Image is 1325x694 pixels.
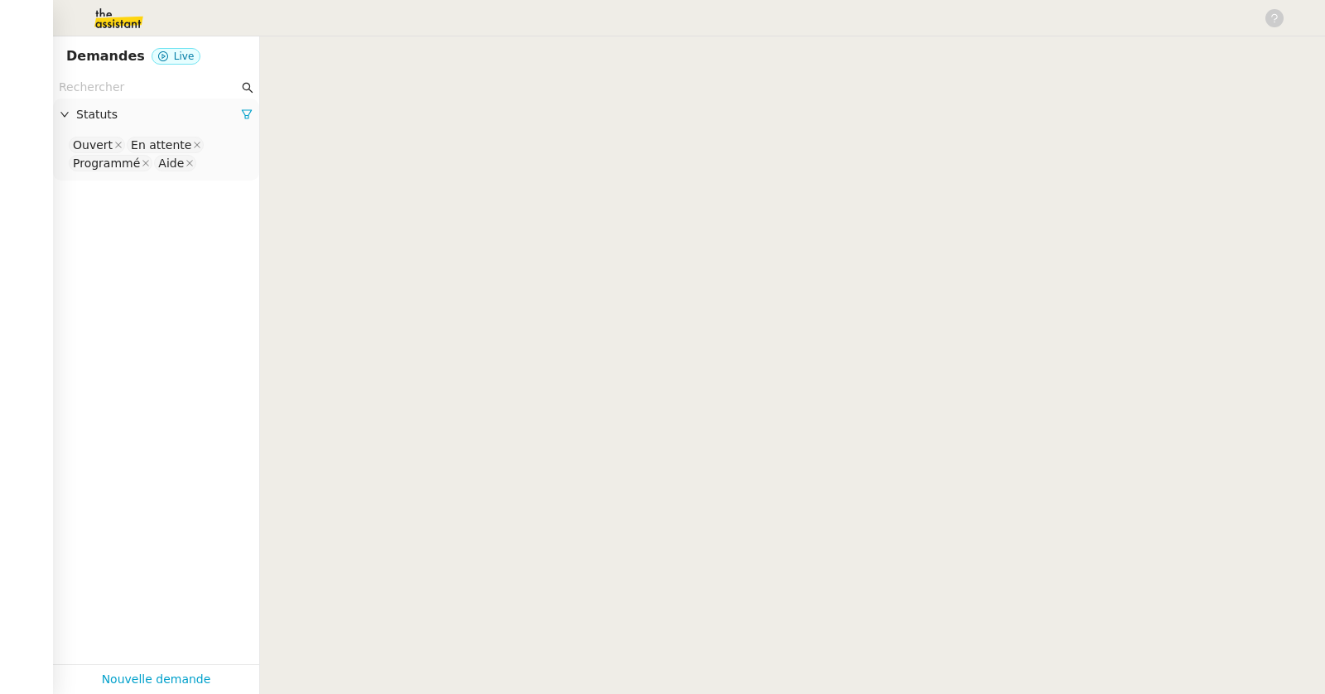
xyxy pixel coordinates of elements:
[73,137,113,152] div: Ouvert
[131,137,191,152] div: En attente
[59,78,238,97] input: Rechercher
[73,156,140,171] div: Programmé
[174,51,195,62] span: Live
[127,137,204,153] nz-select-item: En attente
[154,155,196,171] nz-select-item: Aide
[102,670,211,689] a: Nouvelle demande
[76,105,241,124] span: Statuts
[66,45,145,68] nz-page-header-title: Demandes
[158,156,184,171] div: Aide
[53,99,259,131] div: Statuts
[69,155,152,171] nz-select-item: Programmé
[69,137,125,153] nz-select-item: Ouvert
